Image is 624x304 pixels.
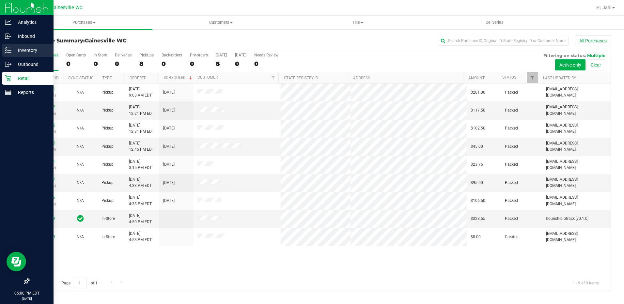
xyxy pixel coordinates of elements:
[587,53,605,58] span: Multiple
[586,59,605,70] button: Clear
[3,296,51,301] p: [DATE]
[505,234,519,240] span: Created
[163,161,175,168] span: [DATE]
[77,214,84,223] span: In Sync
[162,60,182,68] div: 0
[139,53,154,57] div: PickUps
[546,231,607,243] span: [EMAIL_ADDRESS][DOMAIN_NAME]
[546,104,607,116] span: [EMAIL_ADDRESS][DOMAIN_NAME]
[5,75,11,82] inline-svg: Retail
[502,75,516,80] a: Status
[471,144,483,150] span: $45.00
[546,122,607,135] span: [EMAIL_ADDRESS][DOMAIN_NAME]
[152,16,289,29] a: Customers
[77,180,84,185] span: Not Applicable
[75,278,86,288] input: 1
[284,76,318,80] a: State Registry ID
[468,76,485,80] a: Amount
[77,90,84,95] span: Not Applicable
[163,180,175,186] span: [DATE]
[101,161,114,168] span: Pickup
[197,75,218,80] a: Customer
[11,74,51,82] p: Retail
[596,5,612,10] span: Hi, Jah!
[77,144,84,149] span: Not Applicable
[153,20,289,25] span: Customers
[7,252,26,271] iframe: Resource center
[16,16,152,29] a: Purchases
[477,20,512,25] span: Deliveries
[66,60,86,68] div: 0
[129,122,154,135] span: [DATE] 12:31 PM EDT
[129,159,152,171] span: [DATE] 3:15 PM EDT
[471,125,485,131] span: $102.50
[3,290,51,296] p: 05:00 PM EDT
[5,19,11,25] inline-svg: Analytics
[438,36,569,46] input: Search Purchase ID, Original ID, State Registry ID or Customer Name...
[77,198,84,204] button: N/A
[505,107,518,114] span: Packed
[77,89,84,96] button: N/A
[505,125,518,131] span: Packed
[505,161,518,168] span: Packed
[56,278,103,288] span: Page of 1
[163,107,175,114] span: [DATE]
[163,144,175,150] span: [DATE]
[51,5,83,10] span: Gainesville WC
[163,89,175,96] span: [DATE]
[268,72,278,83] a: Filter
[505,180,518,186] span: Packed
[471,234,481,240] span: $0.00
[216,53,227,57] div: [DATE]
[471,216,485,222] span: $328.55
[289,16,426,29] a: Tills
[543,53,586,58] span: Filtering on status:
[94,60,107,68] div: 0
[164,75,193,80] a: Scheduled
[129,231,152,243] span: [DATE] 4:58 PM EDT
[163,198,175,204] span: [DATE]
[77,126,84,130] span: Not Applicable
[190,53,208,57] div: Pre-orders
[101,198,114,204] span: Pickup
[235,60,246,68] div: 0
[29,38,223,44] h3: Purchase Summary:
[68,76,93,80] a: Sync Status
[505,198,518,204] span: Packed
[471,198,485,204] span: $106.50
[162,53,182,57] div: Back-orders
[77,180,84,186] button: N/A
[129,194,152,207] span: [DATE] 4:38 PM EDT
[575,35,611,46] button: All Purchases
[66,53,86,57] div: Open Carts
[94,53,107,57] div: In Store
[546,176,607,189] span: [EMAIL_ADDRESS][DOMAIN_NAME]
[129,213,152,225] span: [DATE] 4:50 PM EDT
[546,86,607,99] span: [EMAIL_ADDRESS][DOMAIN_NAME]
[5,33,11,39] inline-svg: Inbound
[101,144,114,150] span: Pickup
[235,53,246,57] div: [DATE]
[77,234,84,240] button: N/A
[129,104,154,116] span: [DATE] 12:21 PM EDT
[115,60,132,68] div: 0
[11,32,51,40] p: Inbound
[129,86,152,99] span: [DATE] 9:03 AM EDT
[101,234,115,240] span: In-Store
[5,89,11,96] inline-svg: Reports
[471,180,483,186] span: $95.00
[555,59,585,70] button: Active only
[77,162,84,167] span: Not Applicable
[102,76,112,80] a: Type
[505,89,518,96] span: Packed
[101,216,115,222] span: In-Store
[546,194,607,207] span: [EMAIL_ADDRESS][DOMAIN_NAME]
[471,161,483,168] span: $23.75
[77,125,84,131] button: N/A
[11,88,51,96] p: Reports
[216,60,227,68] div: 8
[115,53,132,57] div: Deliveries
[101,89,114,96] span: Pickup
[348,72,463,84] th: Address
[77,144,84,150] button: N/A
